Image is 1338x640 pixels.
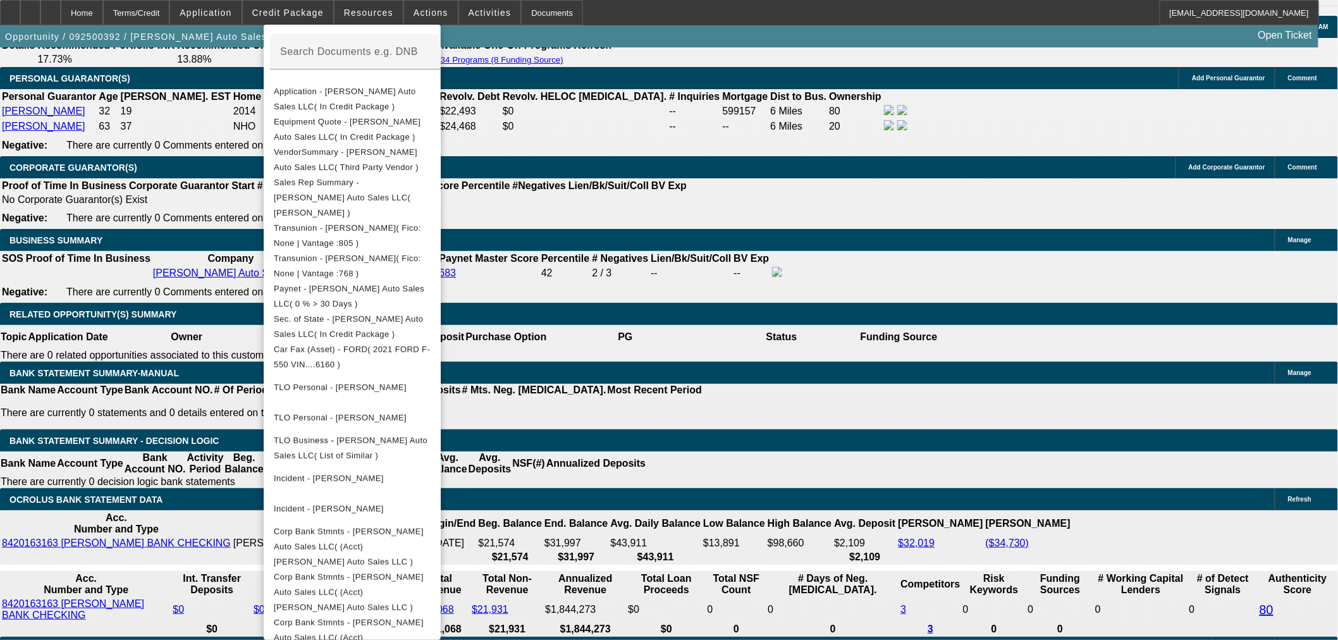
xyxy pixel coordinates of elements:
[274,435,427,460] span: TLO Business - [PERSON_NAME] Auto Sales LLC( List of Similar )
[274,314,423,338] span: Sec. of State - [PERSON_NAME] Auto Sales LLC( In Credit Package )
[274,116,420,141] span: Equipment Quote - [PERSON_NAME] Auto Sales LLC( In Credit Package )
[264,144,441,175] button: VendorSummary - Diehl's Auto Sales LLC( Third Party Vendor )
[274,253,421,278] span: Transunion - [PERSON_NAME]( Fico: None | Vantage :768 )
[264,493,441,524] button: Incident - Diehl, Richard
[264,524,441,569] button: Corp Bank Stmnts - Diehl's Auto Sales LLC( (Acct) Diehls Auto Sales LLC )
[274,86,416,111] span: Application - [PERSON_NAME] Auto Sales LLC( In Credit Package )
[274,572,424,612] span: Corp Bank Stmnts - [PERSON_NAME] Auto Sales LLC( (Acct) [PERSON_NAME] Auto Sales LLC )
[274,382,407,391] span: TLO Personal - [PERSON_NAME]
[274,344,430,369] span: Car Fax (Asset) - FORD( 2021 FORD F-550 VIN....6160 )
[274,412,407,422] span: TLO Personal - [PERSON_NAME]
[264,114,441,144] button: Equipment Quote - Diehl's Auto Sales LLC( In Credit Package )
[264,463,441,493] button: Incident - Diehl, Luke
[264,433,441,463] button: TLO Business - Diehl's Auto Sales LLC( List of Similar )
[274,473,384,483] span: Incident - [PERSON_NAME]
[264,250,441,281] button: Transunion - Diehl, Richard( Fico: None | Vantage :768 )
[264,402,441,433] button: TLO Personal - Diehl, Richard
[264,83,441,114] button: Application - Diehl's Auto Sales LLC( In Credit Package )
[274,147,419,171] span: VendorSummary - [PERSON_NAME] Auto Sales LLC( Third Party Vendor )
[264,372,441,402] button: TLO Personal - Diehl, Luke
[274,526,424,566] span: Corp Bank Stmnts - [PERSON_NAME] Auto Sales LLC( (Acct) [PERSON_NAME] Auto Sales LLC )
[274,283,424,308] span: Paynet - [PERSON_NAME] Auto Sales LLC( 0 % > 30 Days )
[274,177,410,217] span: Sales Rep Summary - [PERSON_NAME] Auto Sales LLC( [PERSON_NAME] )
[264,220,441,250] button: Transunion - Diehl, Luke( Fico: None | Vantage :805 )
[264,342,441,372] button: Car Fax (Asset) - FORD( 2021 FORD F-550 VIN....6160 )
[264,281,441,311] button: Paynet - Diehl's Auto Sales LLC( 0 % > 30 Days )
[264,311,441,342] button: Sec. of State - Diehl's Auto Sales LLC( In Credit Package )
[274,223,421,247] span: Transunion - [PERSON_NAME]( Fico: None | Vantage :805 )
[274,503,384,513] span: Incident - [PERSON_NAME]
[264,569,441,615] button: Corp Bank Stmnts - Diehl's Auto Sales LLC( (Acct) Diehls Auto Sales LLC )
[280,46,418,56] mat-label: Search Documents e.g. DNB
[264,175,441,220] button: Sales Rep Summary - Diehl's Auto Sales LLC( Leach, Ethan )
